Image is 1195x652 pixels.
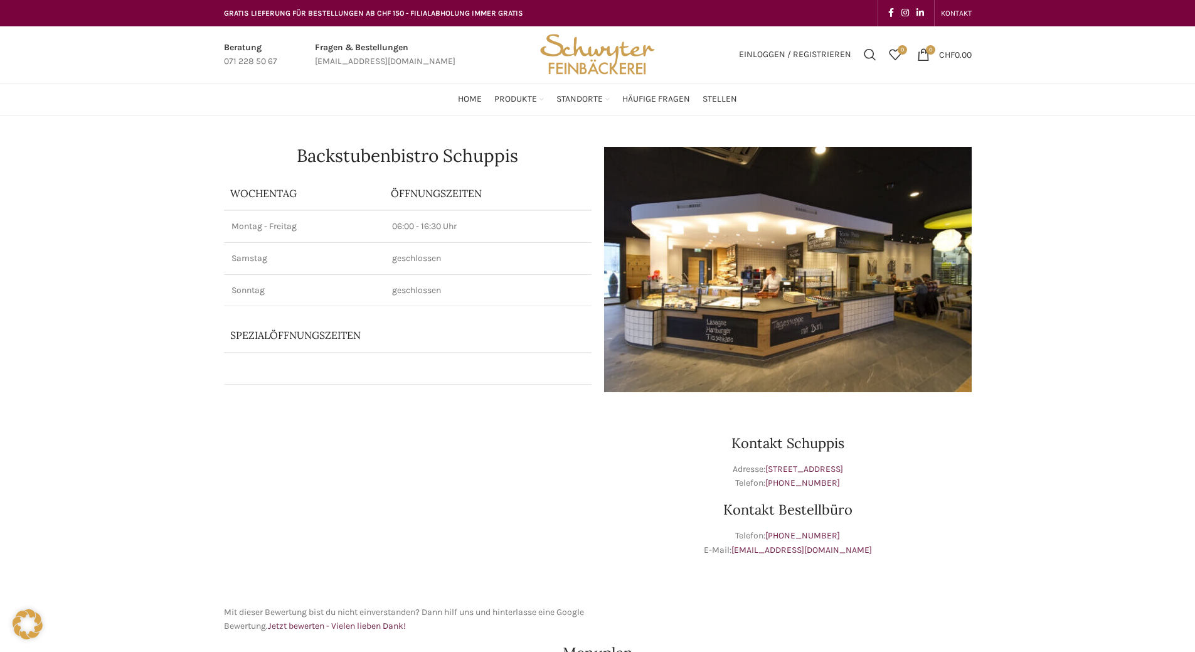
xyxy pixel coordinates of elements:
h3: Kontakt Bestellbüro [604,503,972,516]
a: Linkedin social link [913,4,928,22]
a: Infobox link [224,41,277,69]
span: Home [458,94,482,105]
p: Adresse: Telefon: [604,462,972,491]
div: Meine Wunschliste [883,42,908,67]
p: Samstag [231,252,377,265]
a: [EMAIL_ADDRESS][DOMAIN_NAME] [731,545,872,555]
p: Sonntag [231,284,377,297]
p: geschlossen [392,284,584,297]
a: Instagram social link [898,4,913,22]
span: Produkte [494,94,537,105]
img: Bäckerei Schwyter [536,26,659,83]
a: [STREET_ADDRESS] [765,464,843,474]
a: Home [458,87,482,112]
a: 0 [883,42,908,67]
a: Produkte [494,87,544,112]
p: Telefon: E-Mail: [604,529,972,557]
p: Mit dieser Bewertung bist du nicht einverstanden? Dann hilf uns und hinterlasse eine Google Bewer... [224,606,592,634]
h1: Backstubenbistro Schuppis [224,147,592,164]
div: Secondary navigation [935,1,978,26]
a: Jetzt bewerten - Vielen lieben Dank! [268,621,406,631]
a: Einloggen / Registrieren [733,42,858,67]
a: Suchen [858,42,883,67]
p: ÖFFNUNGSZEITEN [391,186,585,200]
div: Main navigation [218,87,978,112]
p: Wochentag [230,186,378,200]
span: CHF [939,49,955,60]
a: Facebook social link [884,4,898,22]
p: Montag - Freitag [231,220,377,233]
p: geschlossen [392,252,584,265]
span: Standorte [556,94,603,105]
bdi: 0.00 [939,49,972,60]
span: KONTAKT [941,9,972,18]
a: 0 CHF0.00 [911,42,978,67]
p: 06:00 - 16:30 Uhr [392,220,584,233]
a: KONTAKT [941,1,972,26]
span: Einloggen / Registrieren [739,50,851,59]
a: Infobox link [315,41,455,69]
a: [PHONE_NUMBER] [765,478,840,488]
a: [PHONE_NUMBER] [765,530,840,541]
h3: Kontakt Schuppis [604,436,972,450]
iframe: schwyter schuppis [224,405,592,593]
span: GRATIS LIEFERUNG FÜR BESTELLUNGEN AB CHF 150 - FILIALABHOLUNG IMMER GRATIS [224,9,523,18]
span: 0 [926,45,935,55]
span: Häufige Fragen [622,94,690,105]
p: Spezialöffnungszeiten [230,328,524,342]
a: Häufige Fragen [622,87,690,112]
span: Stellen [703,94,737,105]
span: 0 [898,45,907,55]
a: Site logo [536,48,659,59]
a: Stellen [703,87,737,112]
a: Standorte [556,87,610,112]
